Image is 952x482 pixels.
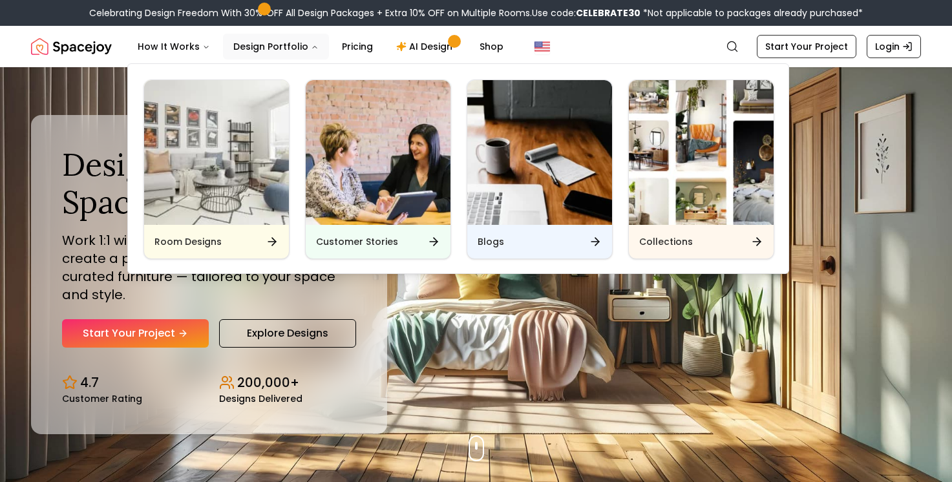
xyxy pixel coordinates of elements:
[237,373,299,392] p: 200,000+
[62,146,356,220] h1: Design Your Dream Space Online
[757,35,856,58] a: Start Your Project
[576,6,640,19] b: CELEBRATE30
[62,231,356,304] p: Work 1:1 with expert interior designers to create a personalized design, complete with curated fu...
[89,6,863,19] div: Celebrating Design Freedom With 30% OFF All Design Packages + Extra 10% OFF on Multiple Rooms.
[640,6,863,19] span: *Not applicable to packages already purchased*
[127,34,514,59] nav: Main
[154,235,222,248] h6: Room Designs
[31,34,112,59] img: Spacejoy Logo
[62,363,356,403] div: Design stats
[628,79,774,259] a: CollectionsCollections
[223,34,329,59] button: Design Portfolio
[467,80,612,225] img: Blogs
[467,79,613,259] a: BlogsBlogs
[143,79,290,259] a: Room DesignsRoom Designs
[534,39,550,54] img: United States
[629,80,774,225] img: Collections
[62,319,209,348] a: Start Your Project
[80,373,99,392] p: 4.7
[532,6,640,19] span: Use code:
[219,394,302,403] small: Designs Delivered
[127,34,220,59] button: How It Works
[306,80,450,225] img: Customer Stories
[386,34,467,59] a: AI Design
[316,235,398,248] h6: Customer Stories
[478,235,504,248] h6: Blogs
[219,319,356,348] a: Explore Designs
[639,235,693,248] h6: Collections
[332,34,383,59] a: Pricing
[62,394,142,403] small: Customer Rating
[469,34,514,59] a: Shop
[305,79,451,259] a: Customer StoriesCustomer Stories
[31,26,921,67] nav: Global
[128,64,790,275] div: Design Portfolio
[867,35,921,58] a: Login
[144,80,289,225] img: Room Designs
[31,34,112,59] a: Spacejoy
